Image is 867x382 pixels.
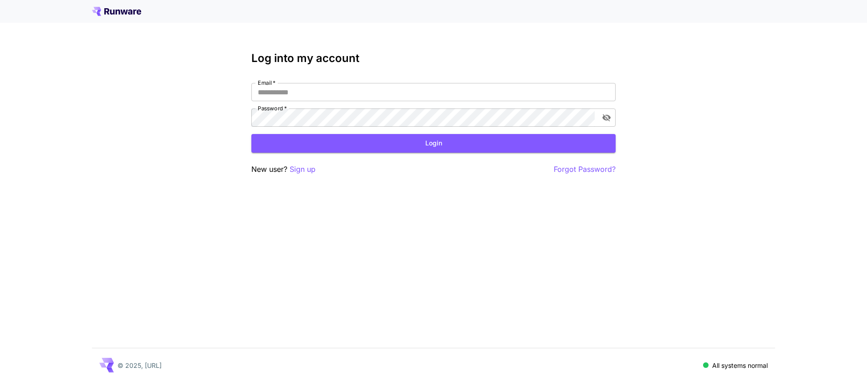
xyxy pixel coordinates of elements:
[117,361,162,370] p: © 2025, [URL]
[251,164,316,175] p: New user?
[290,164,316,175] button: Sign up
[598,109,615,126] button: toggle password visibility
[258,79,275,87] label: Email
[251,52,616,65] h3: Log into my account
[251,134,616,153] button: Login
[554,164,616,175] button: Forgot Password?
[258,104,287,112] label: Password
[712,361,768,370] p: All systems normal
